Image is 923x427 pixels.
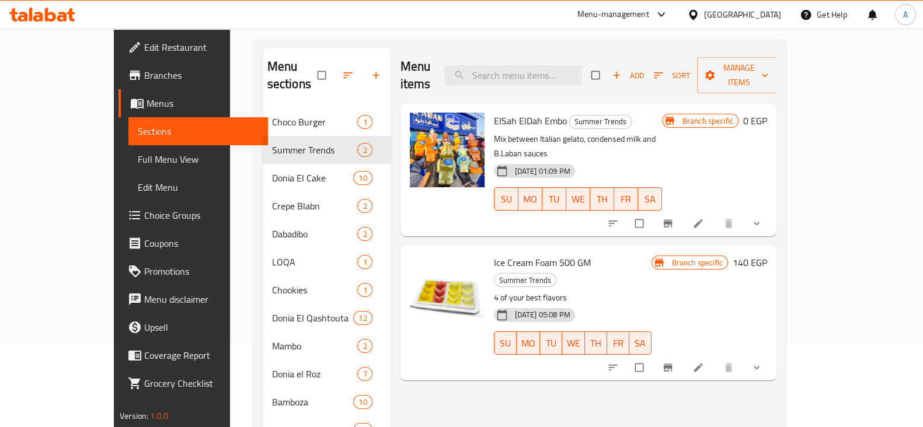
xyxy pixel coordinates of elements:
span: 2 [358,145,371,156]
a: Edit menu item [692,362,706,373]
button: TH [585,331,607,355]
span: Sort sections [335,62,363,88]
div: Donia El Qashtouta12 [263,304,391,332]
a: Menus [119,89,268,117]
img: Ice Cream Foam 500 GM [410,254,485,329]
span: [DATE] 05:08 PM [510,309,575,320]
span: Promotions [144,264,259,278]
button: Manage items [697,57,780,93]
span: Summer Trends [272,143,358,157]
span: 10 [354,173,371,184]
a: Promotions [119,257,268,285]
span: 1 [358,117,371,128]
span: 2 [358,229,371,240]
button: sort-choices [600,211,628,236]
button: Branch-specific-item [655,211,683,236]
button: Sort [651,66,692,85]
button: MO [517,331,540,355]
a: Edit menu item [692,218,706,229]
span: Upsell [144,320,259,334]
span: MO [523,191,538,208]
a: Coverage Report [119,341,268,369]
span: FR [619,191,633,208]
button: FR [614,187,638,211]
button: WE [566,187,590,211]
span: Mambo [272,339,358,353]
button: WE [562,331,585,355]
h2: Menu items [400,58,431,93]
span: Dabadibo [272,227,358,241]
div: Summer Trends [569,115,632,129]
div: items [357,255,372,269]
p: Mix between Italian gelato, condensed milk and B.Laban sauces [494,132,662,161]
span: Select section [584,64,609,86]
button: SU [494,187,518,211]
div: items [357,199,372,213]
div: Donia El Cake [272,171,354,185]
button: delete [716,355,744,380]
a: Sections [128,117,268,145]
a: Coupons [119,229,268,257]
button: show more [744,211,772,236]
span: Donia el Roz [272,367,358,381]
span: Edit Restaurant [144,40,259,54]
a: Edit Restaurant [119,33,268,61]
div: [GEOGRAPHIC_DATA] [704,8,781,21]
span: TU [547,191,562,208]
button: SU [494,331,517,355]
span: Full Menu View [138,152,259,166]
h2: Menu sections [267,58,318,93]
button: sort-choices [600,355,628,380]
span: 1 [358,285,371,296]
div: items [353,171,372,185]
input: search [444,65,582,86]
span: Manage items [706,61,771,90]
span: 10 [354,397,371,408]
span: SU [499,191,514,208]
p: 4 of your best flavors [494,290,652,305]
div: LOQA [272,255,358,269]
div: Summer Trends2 [263,136,391,164]
span: Menu disclaimer [144,292,259,306]
button: show more [744,355,772,380]
span: 1 [358,257,371,268]
span: Summer Trends [494,274,556,287]
button: TU [540,331,562,355]
span: Choco Burger [272,115,358,129]
span: SA [634,335,647,352]
div: Choco Burger1 [263,108,391,136]
button: TH [590,187,614,211]
div: Mambo2 [263,332,391,360]
span: Summer Trends [570,115,631,128]
svg: Show Choices [751,218,762,229]
span: ElSah ElDah Embo [494,112,567,129]
span: Donia El Qashtouta [272,311,354,325]
div: Chookies1 [263,276,391,304]
span: TH [590,335,602,352]
a: Full Menu View [128,145,268,173]
button: TU [542,187,566,211]
div: LOQA1 [263,248,391,276]
div: Summer Trends [494,273,556,287]
span: 2 [358,341,371,352]
button: SA [629,331,652,355]
div: Crepe Blabn [272,199,358,213]
button: Add [609,66,646,85]
a: Menu disclaimer [119,285,268,313]
button: SA [638,187,662,211]
div: items [357,283,372,297]
span: Sort items [646,66,697,85]
button: delete [716,211,744,236]
span: Ice Cream Foam 500 GM [494,254,591,271]
button: MO [518,187,542,211]
span: Branches [144,68,259,82]
span: TH [595,191,609,208]
span: Version: [120,408,148,423]
span: Add [612,69,643,82]
h6: 140 EGP [733,254,767,271]
div: Chookies [272,283,358,297]
span: SA [643,191,657,208]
